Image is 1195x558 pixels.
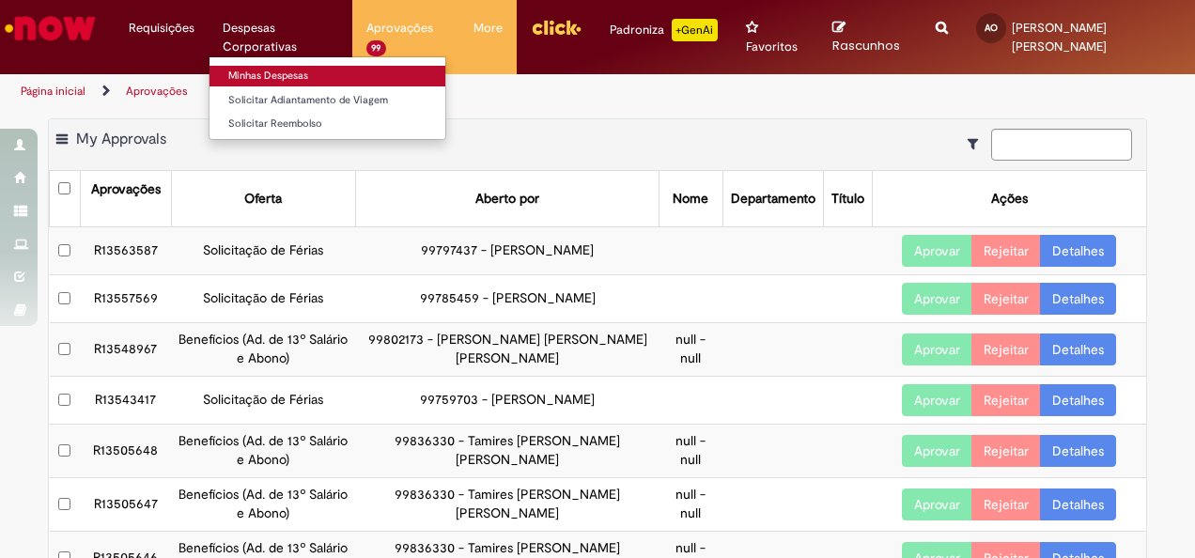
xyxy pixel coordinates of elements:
[126,84,188,99] a: Aprovações
[171,425,356,478] td: Benefícios (Ad. de 13º Salário e Abono)
[91,180,161,199] div: Aprovações
[968,137,987,150] i: Mostrar filtros para: Suas Solicitações
[244,190,282,209] div: Oferta
[1040,333,1116,365] a: Detalhes
[129,19,194,38] span: Requisições
[80,171,171,226] th: Aprovações
[2,9,99,47] img: ServiceNow
[210,114,445,134] a: Solicitar Reembolso
[985,22,998,34] span: AO
[356,227,660,275] td: 99797437 - [PERSON_NAME]
[531,13,582,41] img: click_logo_yellow_360x200.png
[971,333,1041,365] button: Rejeitar
[832,20,908,54] a: Rascunhos
[171,323,356,377] td: Benefícios (Ad. de 13º Salário e Abono)
[171,227,356,275] td: Solicitação de Férias
[902,384,972,416] button: Aprovar
[1040,435,1116,467] a: Detalhes
[80,323,171,377] td: R13548967
[902,488,972,520] button: Aprovar
[831,190,864,209] div: Título
[610,19,718,41] div: Padroniza
[21,84,85,99] a: Página inicial
[902,333,972,365] button: Aprovar
[660,425,722,478] td: null - null
[660,323,722,377] td: null - null
[14,74,783,109] ul: Trilhas de página
[971,235,1041,267] button: Rejeitar
[80,478,171,532] td: R13505647
[902,235,972,267] button: Aprovar
[366,19,433,38] span: Aprovações
[171,275,356,323] td: Solicitação de Férias
[473,19,503,38] span: More
[80,227,171,275] td: R13563587
[223,19,338,56] span: Despesas Corporativas
[76,130,166,148] span: My Approvals
[971,488,1041,520] button: Rejeitar
[366,40,387,56] span: 99
[356,377,660,425] td: 99759703 - [PERSON_NAME]
[80,425,171,478] td: R13505648
[171,478,356,532] td: Benefícios (Ad. de 13º Salário e Abono)
[356,275,660,323] td: 99785459 - [PERSON_NAME]
[1040,235,1116,267] a: Detalhes
[1040,283,1116,315] a: Detalhes
[746,38,798,56] span: Favoritos
[672,19,718,41] p: +GenAi
[660,478,722,532] td: null - null
[209,56,446,140] ul: Despesas Corporativas
[475,190,539,209] div: Aberto por
[971,435,1041,467] button: Rejeitar
[971,384,1041,416] button: Rejeitar
[210,90,445,111] a: Solicitar Adiantamento de Viagem
[902,283,972,315] button: Aprovar
[80,275,171,323] td: R13557569
[971,283,1041,315] button: Rejeitar
[80,377,171,425] td: R13543417
[356,478,660,532] td: 99836330 - Tamires [PERSON_NAME] [PERSON_NAME]
[356,425,660,478] td: 99836330 - Tamires [PERSON_NAME] [PERSON_NAME]
[673,190,708,209] div: Nome
[210,66,445,86] a: Minhas Despesas
[902,435,972,467] button: Aprovar
[356,323,660,377] td: 99802173 - [PERSON_NAME] [PERSON_NAME] [PERSON_NAME]
[832,37,900,54] span: Rascunhos
[1040,384,1116,416] a: Detalhes
[731,190,815,209] div: Departamento
[991,190,1028,209] div: Ações
[1012,20,1107,54] span: [PERSON_NAME] [PERSON_NAME]
[171,377,356,425] td: Solicitação de Férias
[1040,488,1116,520] a: Detalhes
